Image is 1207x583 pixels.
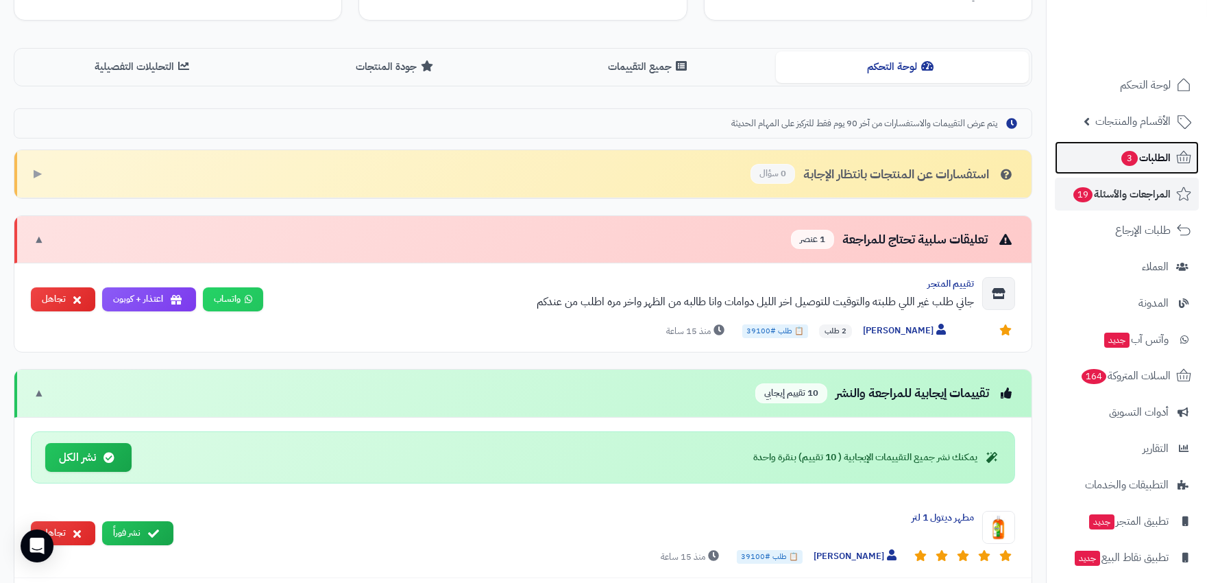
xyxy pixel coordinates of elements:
span: طلبات الإرجاع [1115,221,1171,240]
span: 0 سؤال [751,164,795,184]
a: تطبيق المتجرجديد [1055,505,1199,538]
img: logo-2.png [1114,34,1194,62]
span: منذ 15 ساعة [661,550,722,564]
div: جاني طلب غير اللي طلبته والتوقيت للتوصيل اخر الليل دوامات وانا طالبه من الظهر واخر مره اطلب من عندكم [274,294,974,310]
span: 3 [1121,151,1138,166]
div: تقييمات إيجابية للمراجعة والنشر [755,383,1015,403]
span: جديد [1089,514,1114,530]
a: التقارير [1055,432,1199,465]
span: وآتس آب [1103,330,1169,349]
button: نشر الكل [45,443,132,473]
span: ▼ [34,385,45,401]
button: جودة المنتجات [270,51,523,82]
button: اعتذار + كوبون [102,287,196,311]
span: 164 [1082,369,1107,384]
a: لوحة التحكم [1055,69,1199,102]
span: [PERSON_NAME] [814,549,900,564]
div: تعليقات سلبية تحتاج للمراجعة [791,230,1015,250]
span: أدوات التسويق [1109,403,1169,422]
span: تطبيق نقاط البيع [1073,548,1169,567]
span: التقارير [1143,439,1169,458]
button: نشر فوراً [102,521,173,545]
span: لوحة التحكم [1120,75,1171,95]
span: جديد [1104,333,1130,348]
a: التطبيقات والخدمات [1055,468,1199,501]
button: تجاهل [31,521,95,545]
span: المدونة [1138,294,1169,313]
span: التطبيقات والخدمات [1085,475,1169,495]
span: 19 [1073,187,1093,202]
span: 10 تقييم إيجابي [755,383,827,403]
a: تطبيق نقاط البيعجديد [1055,541,1199,574]
button: التحليلات التفصيلية [17,51,270,82]
button: لوحة التحكم [776,51,1029,82]
a: طلبات الإرجاع [1055,214,1199,247]
button: تجاهل [31,287,95,311]
span: تطبيق المتجر [1088,512,1169,531]
div: Open Intercom Messenger [21,530,53,562]
span: السلات المتروكة [1080,366,1171,385]
a: واتساب [203,287,263,311]
a: أدوات التسويق [1055,396,1199,429]
span: الأقسام والمنتجات [1095,112,1171,131]
span: 1 عنصر [791,230,834,250]
a: المراجعات والأسئلة19 [1055,178,1199,211]
span: يتم عرض التقييمات والاستفسارات من آخر 90 يوم فقط للتركيز على المهام الحديثة [731,117,997,130]
button: جميع التقييمات [523,51,776,82]
img: Product [982,511,1015,544]
a: وآتس آبجديد [1055,323,1199,356]
span: 2 طلب [819,324,852,338]
span: منذ 15 ساعة [666,324,728,338]
div: تقييم المتجر [274,277,974,291]
span: [PERSON_NAME] [863,324,949,338]
div: استفسارات عن المنتجات بانتظار الإجابة [751,164,1015,184]
span: الطلبات [1120,148,1171,167]
span: ▶ [34,166,42,182]
span: المراجعات والأسئلة [1072,185,1171,204]
span: 📋 طلب #39100 [737,550,803,564]
span: 📋 طلب #39100 [742,324,808,338]
span: العملاء [1142,257,1169,276]
a: الطلبات3 [1055,141,1199,174]
span: جديد [1075,551,1100,566]
a: السلات المتروكة164 [1055,359,1199,392]
div: يمكنك نشر جميع التقييمات الإيجابية ( 10 تقييم) بنقرة واحدة [753,451,1001,464]
div: مطهر ديتول 1 لتر [184,511,974,525]
a: المدونة [1055,287,1199,320]
span: ▼ [34,232,45,248]
a: العملاء [1055,250,1199,283]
